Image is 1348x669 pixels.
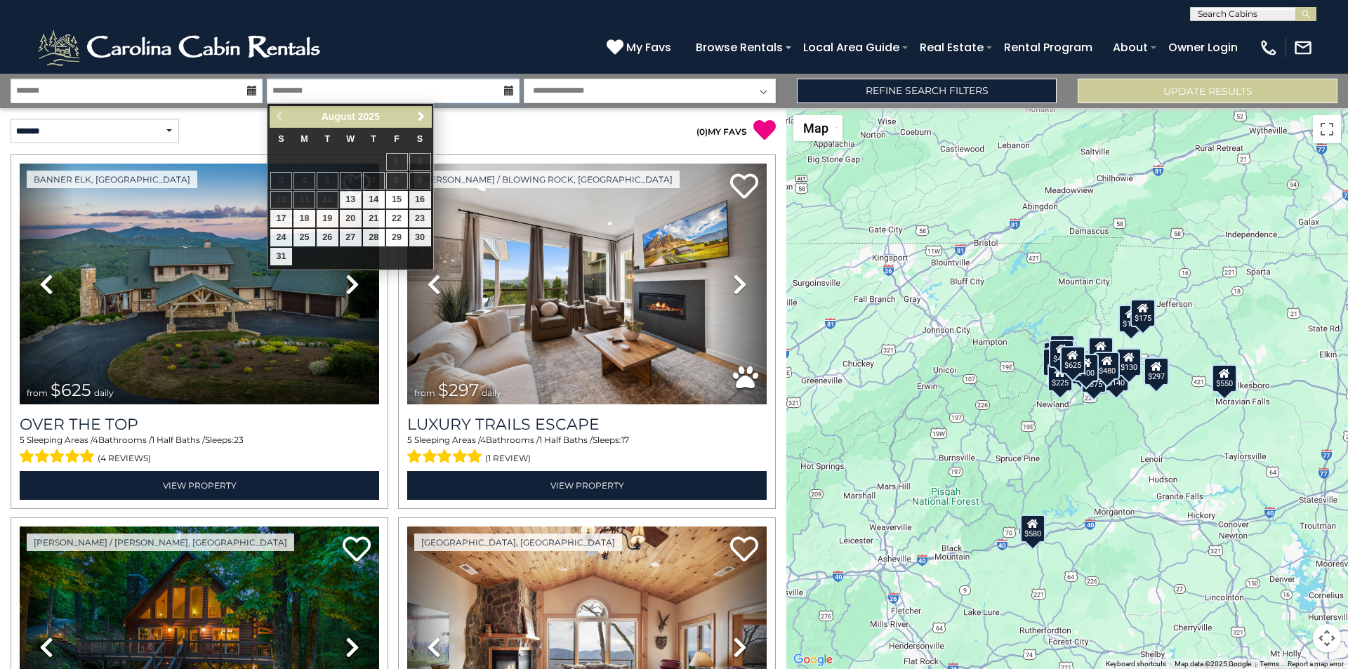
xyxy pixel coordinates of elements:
a: [PERSON_NAME] / Blowing Rock, [GEOGRAPHIC_DATA] [414,171,680,188]
span: daily [482,388,501,398]
a: 15 [386,191,408,208]
a: 30 [409,229,431,246]
img: phone-regular-white.png [1259,38,1278,58]
button: Map camera controls [1313,624,1341,652]
span: Thursday [371,134,376,144]
a: View Property [20,471,379,500]
span: daily [94,388,114,398]
span: Tuesday [325,134,331,144]
a: View Property [407,471,767,500]
a: 29 [386,229,408,246]
a: Add to favorites [730,172,758,202]
img: thumbnail_168695581.jpeg [407,164,767,404]
a: Luxury Trails Escape [407,415,767,434]
div: $125 [1050,334,1075,362]
div: $580 [1020,514,1045,542]
a: Over The Top [20,415,379,434]
a: [GEOGRAPHIC_DATA], [GEOGRAPHIC_DATA] [414,534,622,551]
span: 2025 [358,111,380,122]
div: $225 [1048,364,1073,392]
a: 25 [293,229,315,246]
div: $480 [1095,351,1120,379]
a: 13 [340,191,362,208]
span: (4 reviews) [98,449,151,468]
span: from [27,388,48,398]
span: 4 [93,435,98,445]
a: Terms [1260,660,1279,668]
span: $297 [438,380,479,400]
a: Owner Login [1161,35,1245,60]
a: [PERSON_NAME] / [PERSON_NAME], [GEOGRAPHIC_DATA] [27,534,294,551]
a: Local Area Guide [796,35,906,60]
span: Friday [394,134,399,144]
img: mail-regular-white.png [1293,38,1313,58]
span: Sunday [278,134,284,144]
a: 23 [409,210,431,227]
a: 18 [293,210,315,227]
a: Refine Search Filters [797,79,1057,103]
span: Map data ©2025 Google [1175,660,1251,668]
a: Next [412,108,430,126]
span: 17 [621,435,629,445]
a: 22 [386,210,408,227]
div: $230 [1043,347,1068,376]
a: Add to favorites [343,535,371,565]
a: Add to favorites [730,535,758,565]
div: $349 [1088,337,1114,365]
div: $625 [1060,346,1085,374]
a: 27 [340,229,362,246]
div: Sleeping Areas / Bathrooms / Sleeps: [20,434,379,468]
span: $625 [51,380,91,400]
div: $130 [1116,348,1142,376]
span: from [414,388,435,398]
a: 14 [363,191,385,208]
a: 16 [409,191,431,208]
a: Report a map error [1288,660,1344,668]
a: 26 [317,229,338,246]
img: Google [790,651,836,669]
div: $140 [1104,363,1129,391]
a: Real Estate [913,35,991,60]
span: 0 [699,126,705,137]
span: ( ) [696,126,708,137]
span: August [322,111,355,122]
a: About [1106,35,1155,60]
span: Monday [300,134,308,144]
button: Change map style [793,115,842,141]
div: $297 [1144,357,1169,385]
a: My Favs [607,39,675,57]
a: Open this area in Google Maps (opens a new window) [790,651,836,669]
span: (1 review) [485,449,531,468]
span: 4 [480,435,486,445]
img: White-1-2.png [35,27,326,69]
a: 28 [363,229,385,246]
div: Sleeping Areas / Bathrooms / Sleeps: [407,434,767,468]
div: $400 [1073,353,1099,381]
a: 17 [270,210,292,227]
div: $550 [1212,364,1237,392]
a: 21 [363,210,385,227]
span: Map [803,121,828,135]
a: 31 [270,248,292,265]
span: Wednesday [346,134,355,144]
a: 19 [317,210,338,227]
div: $175 [1130,298,1156,326]
button: Keyboard shortcuts [1106,659,1166,669]
a: Banner Elk, [GEOGRAPHIC_DATA] [27,171,197,188]
span: My Favs [626,39,671,56]
span: Next [416,111,427,122]
span: Saturday [417,134,423,144]
button: Toggle fullscreen view [1313,115,1341,143]
span: 1 Half Baths / [539,435,593,445]
div: $175 [1118,305,1144,333]
div: $425 [1049,339,1074,367]
a: Browse Rentals [689,35,790,60]
div: $375 [1081,364,1106,392]
img: thumbnail_167153549.jpeg [20,164,379,404]
span: 5 [20,435,25,445]
a: 24 [270,229,292,246]
button: Update Results [1078,79,1337,103]
a: (0)MY FAVS [696,126,747,137]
